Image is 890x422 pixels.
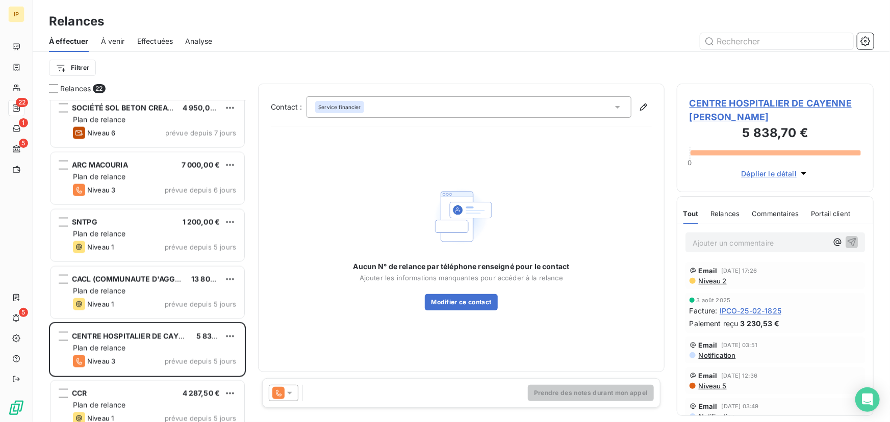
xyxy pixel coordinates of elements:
[742,168,797,179] span: Déplier le détail
[72,275,236,283] span: CACL (COMMUNAUTE D'AGGLOMERATION DU
[700,33,853,49] input: Rechercher
[698,277,727,285] span: Niveau 2
[699,372,718,380] span: Email
[710,209,740,218] span: Relances
[8,120,24,137] a: 1
[73,286,125,295] span: Plan de relance
[185,36,212,46] span: Analyse
[87,300,114,308] span: Niveau 1
[741,318,780,329] span: 3 230,53 €
[72,389,87,398] span: CCR
[855,387,880,412] div: Open Intercom Messenger
[87,357,115,365] span: Niveau 3
[722,342,758,348] span: [DATE] 03:51
[19,118,28,127] span: 1
[811,209,850,218] span: Portail client
[690,318,739,329] span: Paiement reçu
[688,159,692,167] span: 0
[690,96,861,124] span: CENTRE HOSPITALIER DE CAYENNE [PERSON_NAME]
[528,385,654,401] button: Prendre des notes durant mon appel
[73,172,125,181] span: Plan de relance
[60,84,91,94] span: Relances
[722,268,757,274] span: [DATE] 17:26
[271,102,307,112] label: Contact :
[72,103,179,112] span: SOCIÉTÉ SOL BETON CREATIF
[360,274,563,282] span: Ajouter les informations manquantes pour accéder à la relance
[699,341,718,349] span: Email
[165,243,236,251] span: prévue depuis 5 jours
[72,161,128,169] span: ARC MACOURIA
[137,36,173,46] span: Effectuées
[183,218,220,226] span: 1 200,00 €
[72,218,97,226] span: SNTPG
[353,261,570,272] span: Aucun N° de relance par téléphone renseigné pour le contact
[8,100,24,116] a: 22
[16,98,28,107] span: 22
[8,141,24,157] a: 5
[752,209,799,218] span: Commentaires
[318,103,361,111] span: Service financier
[683,209,699,218] span: Tout
[182,161,220,169] span: 7 000,00 €
[698,412,736,420] span: Notification
[73,344,125,352] span: Plan de relance
[722,403,759,409] span: [DATE] 03:49
[101,36,125,46] span: À venir
[697,297,731,303] span: 3 août 2025
[699,402,718,410] span: Email
[183,103,222,112] span: 4 950,00 €
[8,6,24,22] div: IP
[739,168,812,179] button: Déplier le détail
[73,229,125,238] span: Plan de relance
[49,60,96,76] button: Filtrer
[93,84,105,93] span: 22
[165,129,236,137] span: prévue depuis 7 jours
[49,12,104,31] h3: Relances
[87,243,114,251] span: Niveau 1
[165,357,236,365] span: prévue depuis 5 jours
[428,183,494,249] img: Empty state
[425,294,497,310] button: Modifier ce contact
[690,124,861,144] h3: 5 838,70 €
[87,186,115,194] span: Niveau 3
[73,115,125,124] span: Plan de relance
[87,129,115,137] span: Niveau 6
[183,389,220,398] span: 4 287,50 €
[722,373,758,379] span: [DATE] 12:36
[19,308,28,317] span: 5
[165,186,236,194] span: prévue depuis 6 jours
[19,139,28,148] span: 5
[720,305,781,316] span: IPCO-25-02-1825
[72,332,262,340] span: CENTRE HOSPITALIER DE CAYENNE [PERSON_NAME]
[165,300,236,308] span: prévue depuis 5 jours
[699,267,718,275] span: Email
[8,400,24,416] img: Logo LeanPay
[690,305,718,316] span: Facture :
[49,100,246,422] div: grid
[698,382,727,390] span: Niveau 5
[191,275,234,283] span: 13 800,00 €
[698,351,736,359] span: Notification
[196,332,235,340] span: 5 838,70 €
[49,36,89,46] span: À effectuer
[73,401,125,409] span: Plan de relance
